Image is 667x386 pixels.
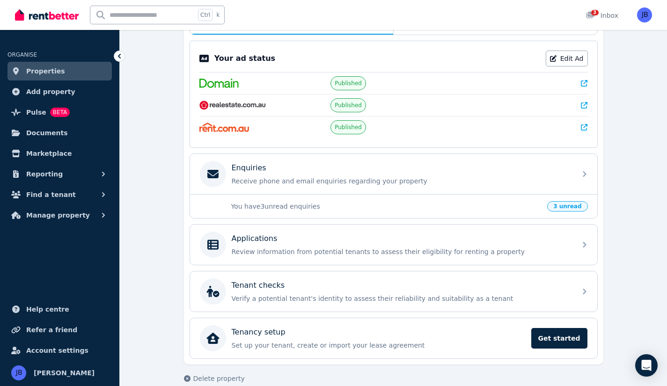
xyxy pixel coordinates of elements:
span: Refer a friend [26,324,77,335]
button: Delete property [184,374,245,383]
span: Properties [26,66,65,77]
img: Jeremy Baker [637,7,652,22]
img: RentBetter [15,8,79,22]
span: 3 unread [547,201,587,211]
a: Add property [7,82,112,101]
span: Pulse [26,107,46,118]
span: BETA [50,108,70,117]
span: ORGANISE [7,51,37,58]
a: EnquiriesReceive phone and email enquiries regarding your property [190,154,597,194]
p: Set up your tenant, create or import your lease agreement [232,341,526,350]
span: Get started [531,328,587,349]
img: RealEstate.com.au [199,101,266,110]
span: Delete property [193,374,245,383]
button: Find a tenant [7,185,112,204]
p: Tenancy setup [232,327,286,338]
span: Documents [26,127,68,138]
span: k [216,11,220,19]
span: Published [335,80,362,87]
span: Find a tenant [26,189,76,200]
span: Add property [26,86,75,97]
p: Enquiries [232,162,266,174]
a: Marketplace [7,144,112,163]
a: PulseBETA [7,103,112,122]
div: Open Intercom Messenger [635,354,658,377]
img: Rent.com.au [199,123,249,132]
a: Help centre [7,300,112,319]
span: Reporting [26,168,63,180]
p: Review information from potential tenants to assess their eligibility for renting a property [232,247,571,256]
p: Applications [232,233,278,244]
button: Manage property [7,206,112,225]
p: You have 3 unread enquiries [231,202,542,211]
span: Account settings [26,345,88,356]
span: Published [335,124,362,131]
span: Ctrl [198,9,213,21]
p: Verify a potential tenant's identity to assess their reliability and suitability as a tenant [232,294,571,303]
a: Refer a friend [7,320,112,339]
span: Marketplace [26,148,72,159]
a: Account settings [7,341,112,360]
img: Domain.com.au [199,79,239,88]
p: Your ad status [214,53,275,64]
span: Published [335,102,362,109]
button: Reporting [7,165,112,183]
p: Receive phone and email enquiries regarding your property [232,176,571,186]
a: Properties [7,62,112,80]
div: Inbox [586,11,618,20]
a: Tenancy setupSet up your tenant, create or import your lease agreementGet started [190,318,597,358]
a: Documents [7,124,112,142]
a: Tenant checksVerify a potential tenant's identity to assess their reliability and suitability as ... [190,271,597,312]
span: Manage property [26,210,90,221]
span: [PERSON_NAME] [34,367,95,379]
img: Jeremy Baker [11,365,26,380]
p: Tenant checks [232,280,285,291]
span: 3 [591,10,599,15]
span: Help centre [26,304,69,315]
a: Edit Ad [546,51,588,66]
a: ApplicationsReview information from potential tenants to assess their eligibility for renting a p... [190,225,597,265]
